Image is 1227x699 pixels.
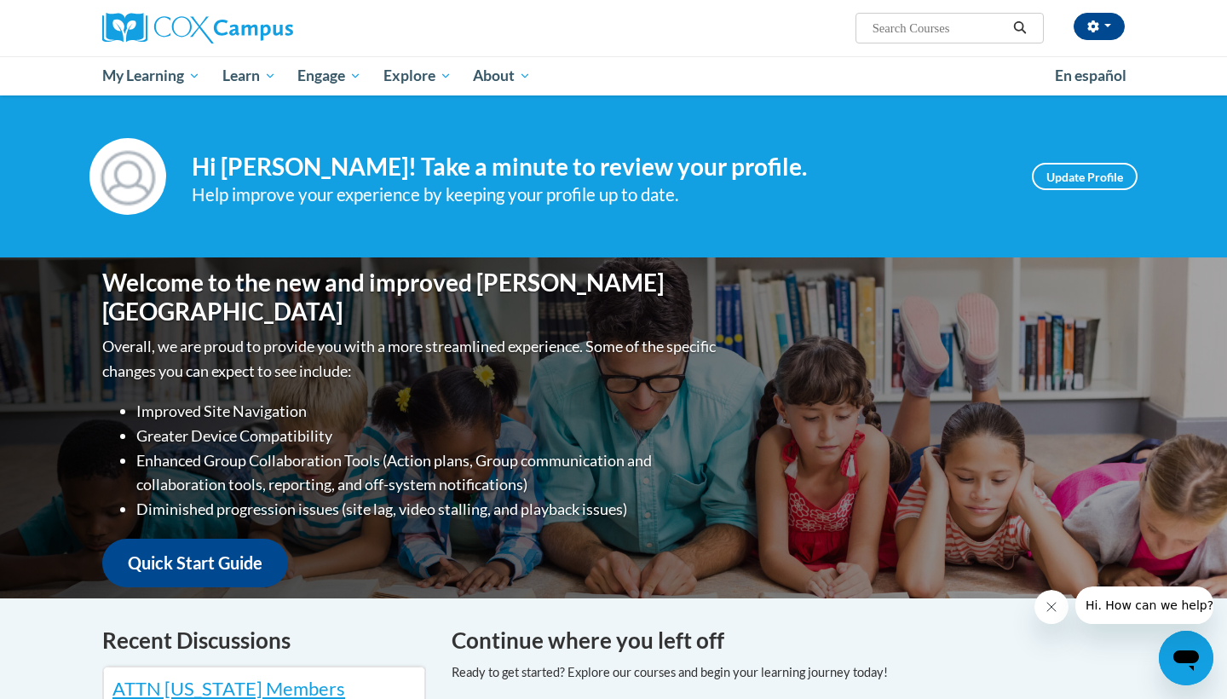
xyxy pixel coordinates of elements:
[286,56,372,95] a: Engage
[1044,58,1138,94] a: En español
[452,624,1125,657] h4: Continue where you left off
[136,424,720,448] li: Greater Device Compatibility
[136,497,720,522] li: Diminished progression issues (site lag, video stalling, and playback issues)
[192,181,1006,209] div: Help improve your experience by keeping your profile up to date.
[91,56,211,95] a: My Learning
[77,56,1150,95] div: Main menu
[463,56,543,95] a: About
[383,66,452,86] span: Explore
[372,56,463,95] a: Explore
[102,13,426,43] a: Cox Campus
[136,448,720,498] li: Enhanced Group Collaboration Tools (Action plans, Group communication and collaboration tools, re...
[102,13,293,43] img: Cox Campus
[192,153,1006,182] h4: Hi [PERSON_NAME]! Take a minute to review your profile.
[136,399,720,424] li: Improved Site Navigation
[297,66,361,86] span: Engage
[102,66,200,86] span: My Learning
[871,18,1007,38] input: Search Courses
[102,624,426,657] h4: Recent Discussions
[102,269,720,326] h1: Welcome to the new and improved [PERSON_NAME][GEOGRAPHIC_DATA]
[89,138,166,215] img: Profile Image
[211,56,287,95] a: Learn
[1075,586,1213,624] iframe: Message from company
[1007,18,1033,38] button: Search
[1034,590,1069,624] iframe: Close message
[222,66,276,86] span: Learn
[102,539,288,587] a: Quick Start Guide
[1032,163,1138,190] a: Update Profile
[1074,13,1125,40] button: Account Settings
[1159,631,1213,685] iframe: Button to launch messaging window
[1055,66,1126,84] span: En español
[102,334,720,384] p: Overall, we are proud to provide you with a more streamlined experience. Some of the specific cha...
[473,66,531,86] span: About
